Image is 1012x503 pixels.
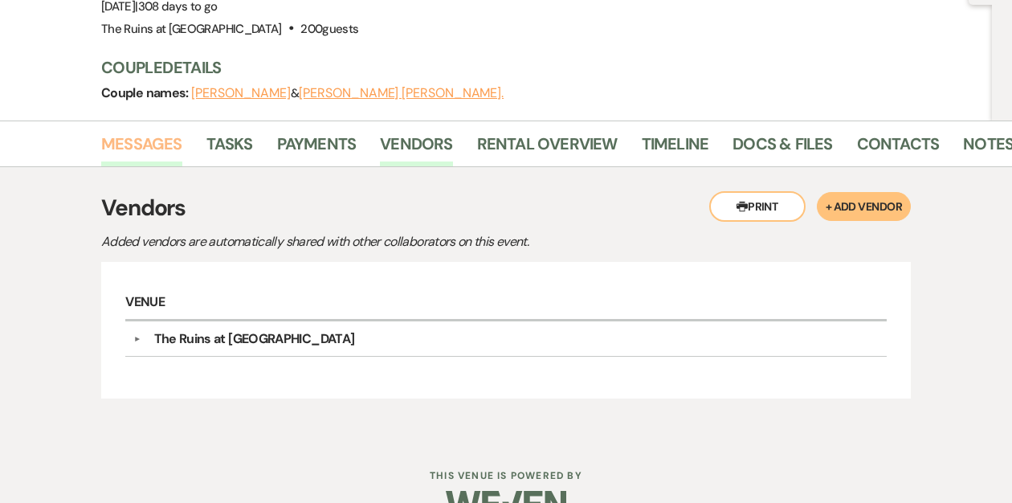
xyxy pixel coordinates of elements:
a: Contacts [857,131,940,166]
h6: Venue [125,286,887,321]
a: Rental Overview [477,131,618,166]
a: Docs & Files [732,131,832,166]
p: Added vendors are automatically shared with other collaborators on this event. [101,231,663,252]
a: Vendors [380,131,452,166]
a: Tasks [206,131,253,166]
button: Print [709,191,806,222]
h3: Couple Details [101,56,976,79]
button: [PERSON_NAME] [191,87,291,100]
a: Payments [277,131,357,166]
button: ▼ [128,335,147,343]
a: Messages [101,131,182,166]
button: + Add Vendor [817,192,911,221]
div: The Ruins at [GEOGRAPHIC_DATA] [154,329,355,349]
button: [PERSON_NAME] [PERSON_NAME]. [299,87,504,100]
span: 200 guests [300,21,358,37]
h3: Vendors [101,191,911,225]
span: The Ruins at [GEOGRAPHIC_DATA] [101,21,282,37]
span: Couple names: [101,84,191,101]
span: & [191,85,504,101]
a: Timeline [642,131,709,166]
